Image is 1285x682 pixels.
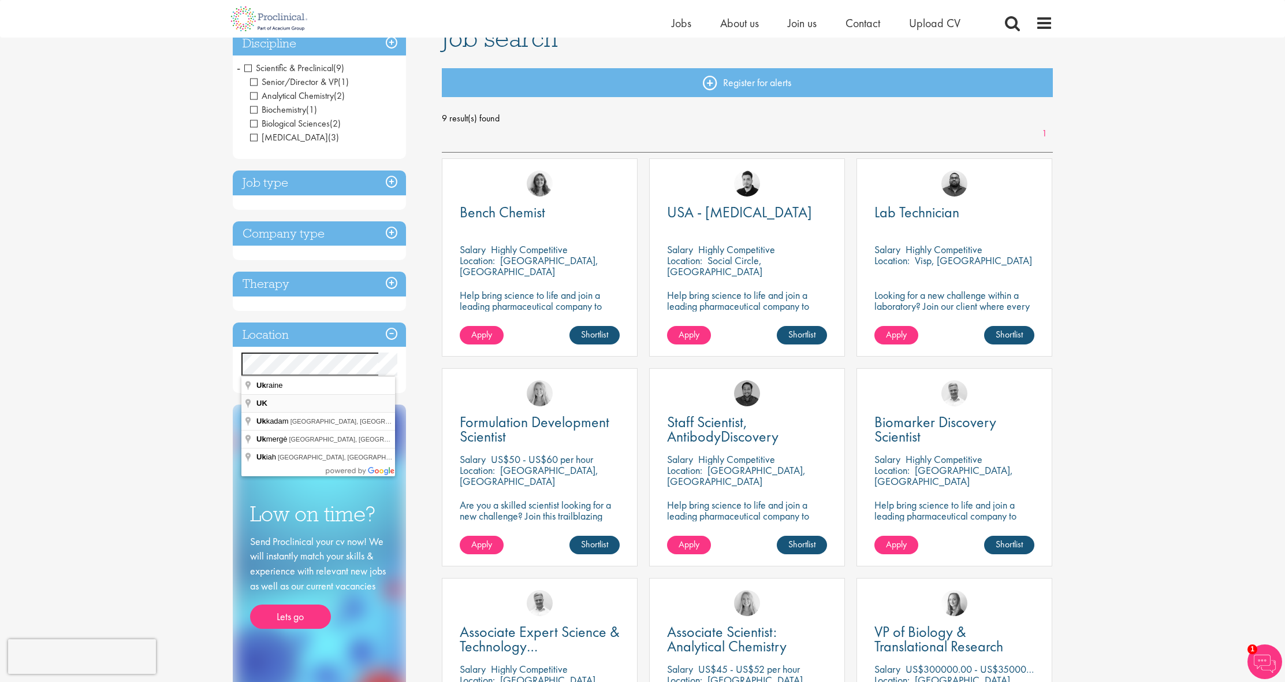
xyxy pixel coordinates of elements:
[290,418,496,425] span: [GEOGRAPHIC_DATA], [GEOGRAPHIC_DATA], [GEOGRAPHIC_DATA]
[909,16,960,31] span: Upload CV
[941,170,967,197] img: Ashley Bennett
[667,254,702,267] span: Location:
[874,662,900,676] span: Salary
[874,464,910,477] span: Location:
[250,131,339,143] span: Laboratory Technician
[328,131,339,143] span: (3)
[874,536,918,554] a: Apply
[333,62,344,74] span: (9)
[338,76,349,88] span: (1)
[491,243,568,256] p: Highly Competitive
[667,662,693,676] span: Salary
[233,221,406,246] h3: Company type
[667,453,693,466] span: Salary
[442,68,1053,97] a: Register for alerts
[491,662,568,676] p: Highly Competitive
[667,625,827,654] a: Associate Scientist: Analytical Chemistry
[874,622,1003,656] span: VP of Biology & Translational Research
[334,90,345,102] span: (2)
[471,538,492,550] span: Apply
[233,170,406,195] h3: Job type
[460,622,620,670] span: Associate Expert Science & Technology ([MEDICAL_DATA])
[941,590,967,616] img: Sofia Amark
[874,202,959,222] span: Lab Technician
[906,243,982,256] p: Highly Competitive
[460,290,620,344] p: Help bring science to life and join a leading pharmaceutical company to play a key role in delive...
[846,16,880,31] a: Contact
[941,380,967,406] img: Joshua Bye
[874,625,1034,654] a: VP of Biology & Translational Research
[679,538,699,550] span: Apply
[289,436,424,443] span: [GEOGRAPHIC_DATA], [GEOGRAPHIC_DATA]
[527,380,553,406] img: Shannon Briggs
[667,205,827,220] a: USA - [MEDICAL_DATA]
[460,464,598,488] p: [GEOGRAPHIC_DATA], [GEOGRAPHIC_DATA]
[256,453,266,461] span: Uk
[233,31,406,56] h3: Discipline
[460,499,620,554] p: Are you a skilled scientist looking for a new challenge? Join this trailblazing biotech on the cu...
[734,380,760,406] img: Mike Raletz
[667,464,702,477] span: Location:
[244,62,333,74] span: Scientific & Preclinical
[667,464,806,488] p: [GEOGRAPHIC_DATA], [GEOGRAPHIC_DATA]
[460,326,504,344] a: Apply
[250,90,334,102] span: Analytical Chemistry
[569,326,620,344] a: Shortlist
[777,536,827,554] a: Shortlist
[256,381,266,390] span: Uk
[250,103,306,116] span: Biochemistry
[698,662,800,676] p: US$45 - US$52 per hour
[460,625,620,654] a: Associate Expert Science & Technology ([MEDICAL_DATA])
[460,464,495,477] span: Location:
[906,662,1090,676] p: US$300000.00 - US$350000.00 per annum
[460,205,620,220] a: Bench Chemist
[874,254,910,267] span: Location:
[278,454,414,461] span: [GEOGRAPHIC_DATA], [GEOGRAPHIC_DATA]
[250,534,389,629] div: Send Proclinical your cv now! We will instantly match your skills & experience with relevant new ...
[256,417,290,425] span: kadam
[698,243,775,256] p: Highly Competitive
[672,16,691,31] a: Jobs
[874,412,996,446] span: Biomarker Discovery Scientist
[460,412,609,446] span: Formulation Development Scientist
[667,290,827,344] p: Help bring science to life and join a leading pharmaceutical company to play a key role in delive...
[250,117,330,129] span: Biological Sciences
[256,381,285,390] span: raine
[256,453,278,461] span: iah
[667,326,711,344] a: Apply
[442,110,1053,127] span: 9 result(s) found
[442,23,558,54] span: Job search
[788,16,817,31] span: Join us
[460,202,545,222] span: Bench Chemist
[720,16,759,31] a: About us
[237,59,240,76] span: -
[244,62,344,74] span: Scientific & Preclinical
[906,453,982,466] p: Highly Competitive
[233,272,406,296] h3: Therapy
[886,538,907,550] span: Apply
[491,453,593,466] p: US$50 - US$60 per hour
[460,415,620,444] a: Formulation Development Scientist
[250,117,341,129] span: Biological Sciences
[874,464,1013,488] p: [GEOGRAPHIC_DATA], [GEOGRAPHIC_DATA]
[874,415,1034,444] a: Biomarker Discovery Scientist
[886,328,907,340] span: Apply
[527,590,553,616] img: Joshua Bye
[256,417,266,425] span: Uk
[250,605,331,629] a: Lets go
[250,131,328,143] span: [MEDICAL_DATA]
[460,254,495,267] span: Location:
[250,503,389,525] h3: Low on time?
[984,326,1034,344] a: Shortlist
